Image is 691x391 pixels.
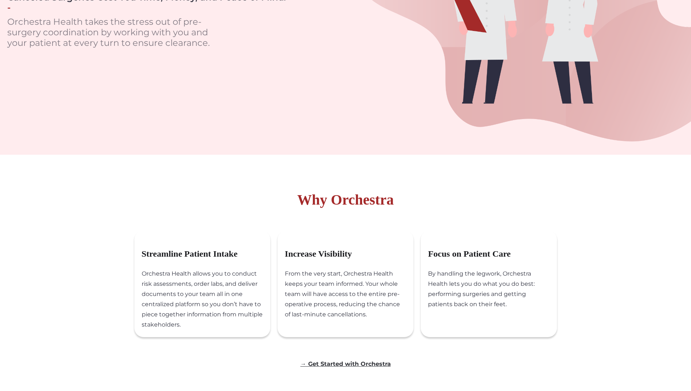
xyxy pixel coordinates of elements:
[142,249,270,259] h3: Streamline Patient Intake
[428,269,557,317] div: By handling the legwork, Orchestra Health lets you do what you do best: performing surgeries and ...
[285,249,413,259] h3: Increase Visibility
[7,17,226,48] p: Orchestra Health takes the stress out of pre-surgery coordination by working with you and your pa...
[428,249,557,259] h3: Focus on Patient Care
[285,269,413,327] div: From the very start, Orchestra Health keeps your team informed. Your whole team will have access ...
[7,3,11,13] div: -
[301,360,391,367] a: → Get Started with Orchestra
[142,269,270,337] div: Orchestra Health allows you to conduct risk assessments, order labs, and deliver documents to you...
